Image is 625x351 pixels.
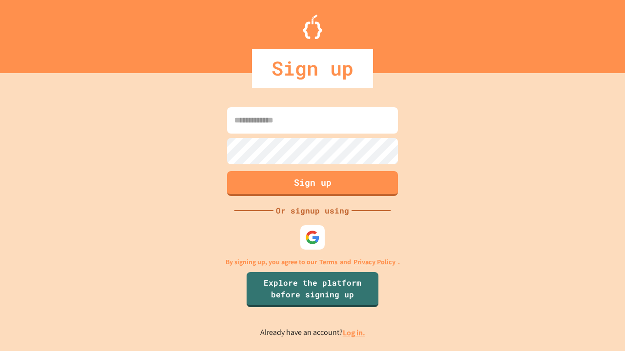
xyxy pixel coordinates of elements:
[305,230,320,245] img: google-icon.svg
[252,49,373,88] div: Sign up
[584,312,615,341] iframe: chat widget
[226,257,400,267] p: By signing up, you agree to our and .
[354,257,396,267] a: Privacy Policy
[544,270,615,311] iframe: chat widget
[319,257,337,267] a: Terms
[247,272,378,307] a: Explore the platform before signing up
[273,205,352,216] div: Or signup using
[343,328,365,338] a: Log in.
[227,171,398,196] button: Sign up
[260,327,365,339] p: Already have an account?
[303,15,322,39] img: Logo.svg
